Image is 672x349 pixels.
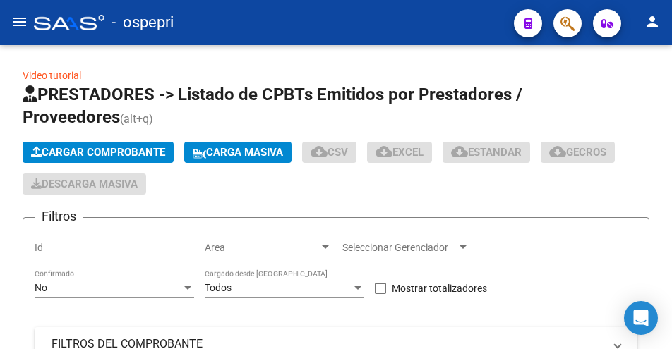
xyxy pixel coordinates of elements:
[23,85,522,127] span: PRESTADORES -> Listado de CPBTs Emitidos por Prestadores / Proveedores
[112,7,174,38] span: - ospepri
[451,146,522,159] span: Estandar
[120,112,153,125] span: (alt+q)
[35,282,47,293] span: No
[23,173,146,195] app-download-masive: Descarga masiva de comprobantes (adjuntos)
[11,13,28,30] mat-icon: menu
[311,143,328,160] mat-icon: cloud_download
[376,143,392,160] mat-icon: cloud_download
[23,70,81,81] a: Video tutorial
[205,242,319,254] span: Area
[541,142,615,163] button: Gecros
[31,178,138,190] span: Descarga Masiva
[342,242,457,254] span: Seleccionar Gerenciador
[367,142,432,163] button: EXCEL
[205,282,232,293] span: Todos
[392,280,487,297] span: Mostrar totalizadores
[549,146,606,159] span: Gecros
[35,207,83,226] h3: Filtros
[443,142,530,163] button: Estandar
[31,146,165,159] span: Cargar Comprobante
[451,143,468,160] mat-icon: cloud_download
[311,146,348,159] span: CSV
[302,142,356,163] button: CSV
[644,13,661,30] mat-icon: person
[184,142,292,163] button: Carga Masiva
[376,146,424,159] span: EXCEL
[23,173,146,195] button: Descarga Masiva
[193,146,283,159] span: Carga Masiva
[549,143,566,160] mat-icon: cloud_download
[624,301,658,335] div: Open Intercom Messenger
[23,142,174,163] button: Cargar Comprobante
